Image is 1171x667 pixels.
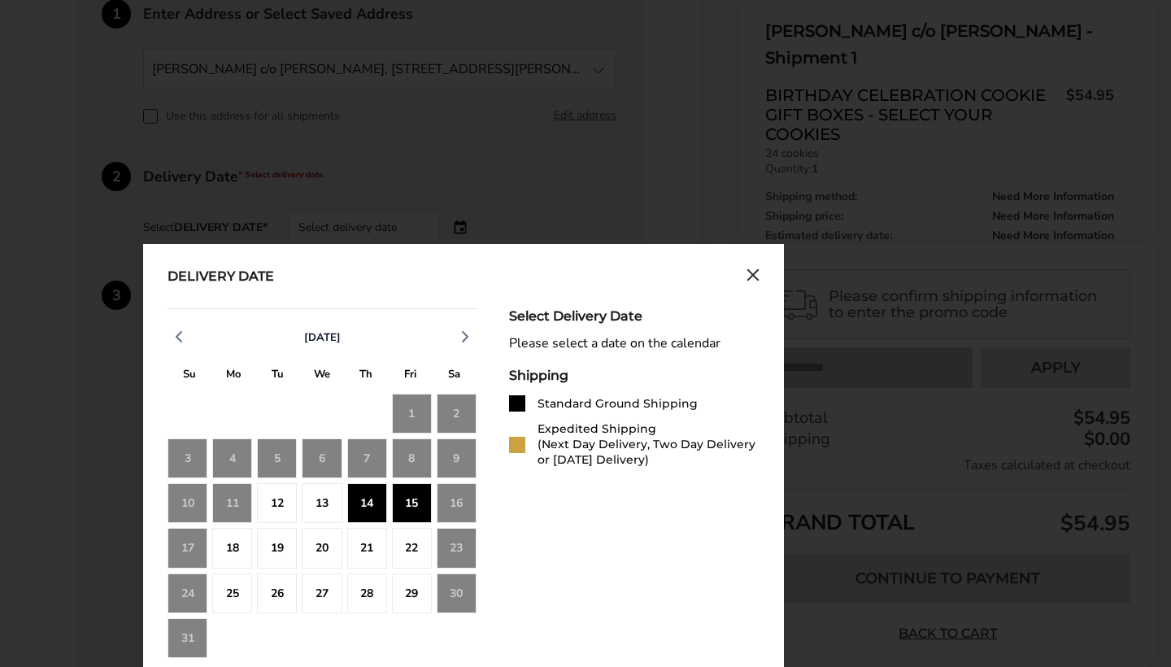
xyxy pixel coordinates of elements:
button: Close calendar [747,268,760,286]
button: [DATE] [298,330,347,345]
div: Standard Ground Shipping [538,396,698,412]
div: T [256,364,300,389]
div: Shipping [509,368,760,383]
div: F [388,364,432,389]
div: Expedited Shipping (Next Day Delivery, Two Day Delivery or [DATE] Delivery) [538,421,760,468]
div: W [300,364,344,389]
div: Select Delivery Date [509,308,760,324]
div: S [168,364,211,389]
div: M [211,364,255,389]
div: S [433,364,477,389]
div: Please select a date on the calendar [509,336,760,351]
span: [DATE] [304,330,341,345]
div: Delivery Date [168,268,274,286]
div: T [344,364,388,389]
